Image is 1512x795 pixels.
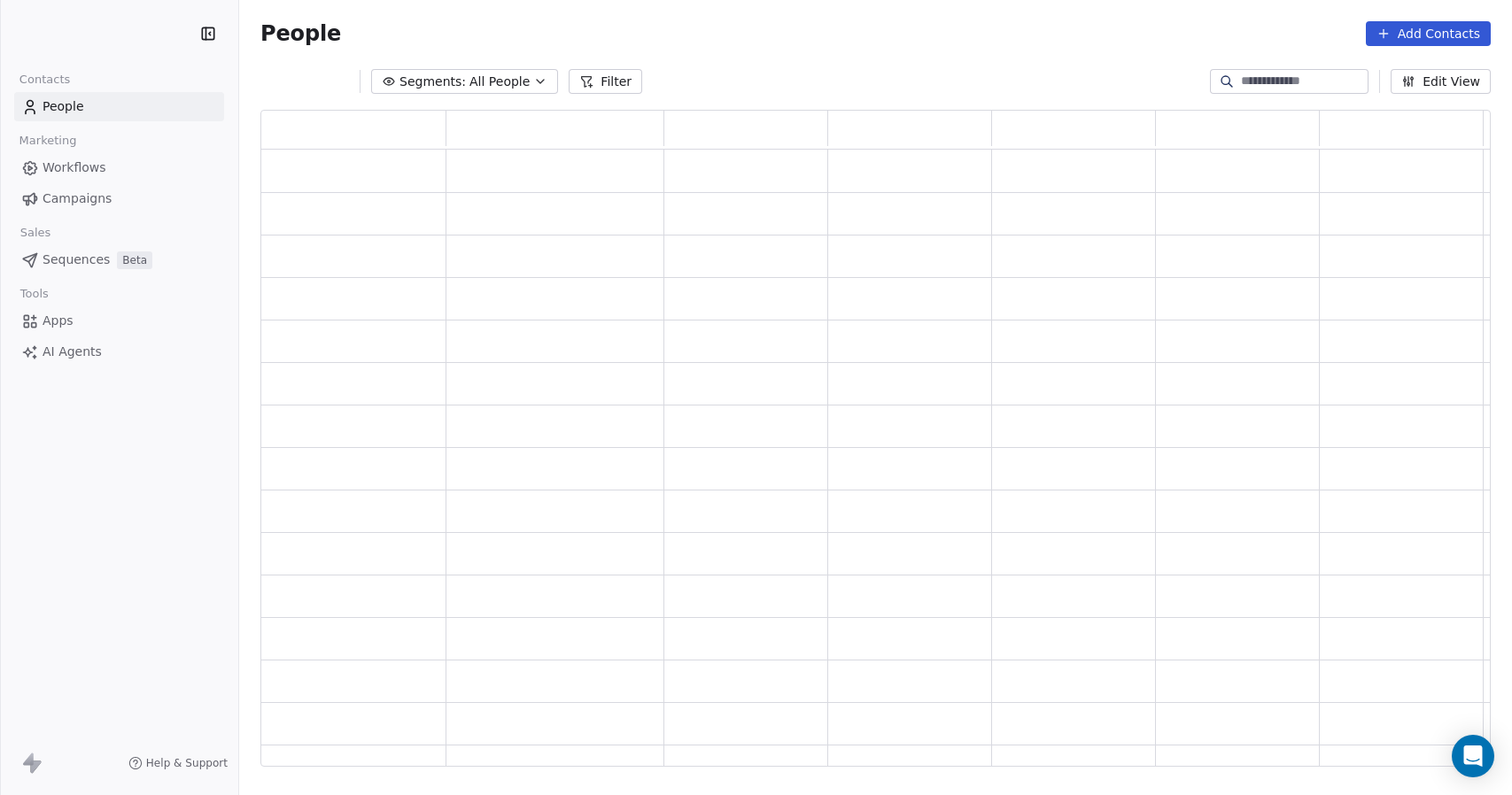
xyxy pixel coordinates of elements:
span: All People [469,73,530,91]
span: AI Agents [43,343,102,361]
span: People [43,97,84,116]
button: Edit View [1391,69,1491,94]
a: SequencesBeta [14,245,224,274]
span: Help & Support [146,756,228,770]
a: Apps [14,306,224,336]
span: Sequences [43,251,110,269]
span: Beta [117,251,152,269]
span: Marketing [12,127,84,154]
a: People [14,92,224,121]
button: Add Contacts [1366,21,1491,46]
span: Segments: [399,73,466,91]
div: Open Intercom Messenger [1452,735,1494,777]
a: AI Agents [14,337,224,367]
span: Tools [12,281,56,307]
span: Sales [12,220,58,246]
a: Workflows [14,153,224,182]
span: Campaigns [43,189,112,208]
span: People [260,20,341,47]
a: Help & Support [128,756,228,770]
a: Campaigns [14,184,224,213]
span: Apps [43,312,74,330]
span: Workflows [43,158,106,177]
span: Contacts [12,66,78,93]
button: Filter [569,69,642,94]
